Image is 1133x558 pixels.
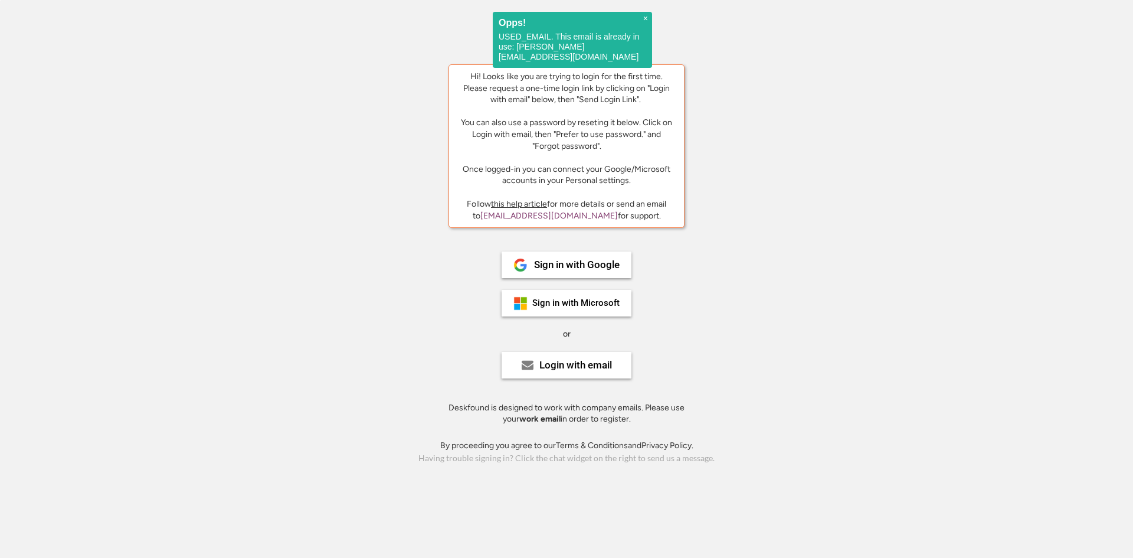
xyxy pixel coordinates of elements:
a: this help article [491,199,547,209]
p: USED_EMAIL. This email is already in use: [PERSON_NAME][EMAIL_ADDRESS][DOMAIN_NAME] [499,32,646,62]
a: Privacy Policy. [641,440,693,451]
span: × [643,14,648,24]
div: Hi! Looks like you are trying to login for the first time. Please request a one-time login link b... [458,71,675,187]
h2: Opps! [499,18,646,28]
a: [EMAIL_ADDRESS][DOMAIN_NAME] [480,211,618,221]
a: Terms & Conditions [556,440,628,451]
img: ms-symbollockup_mssymbol_19.png [513,296,528,311]
div: Sign in with Google [534,260,620,270]
div: Follow for more details or send an email to for support. [458,198,675,221]
div: or [563,328,571,340]
div: Login with email [539,360,612,370]
div: Deskfound is designed to work with company emails. Please use your in order to register. [434,402,699,425]
img: 1024px-Google__G__Logo.svg.png [513,258,528,272]
div: Sign in with Microsoft [532,299,620,308]
div: By proceeding you agree to our and [440,440,693,452]
strong: work email [519,414,561,424]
